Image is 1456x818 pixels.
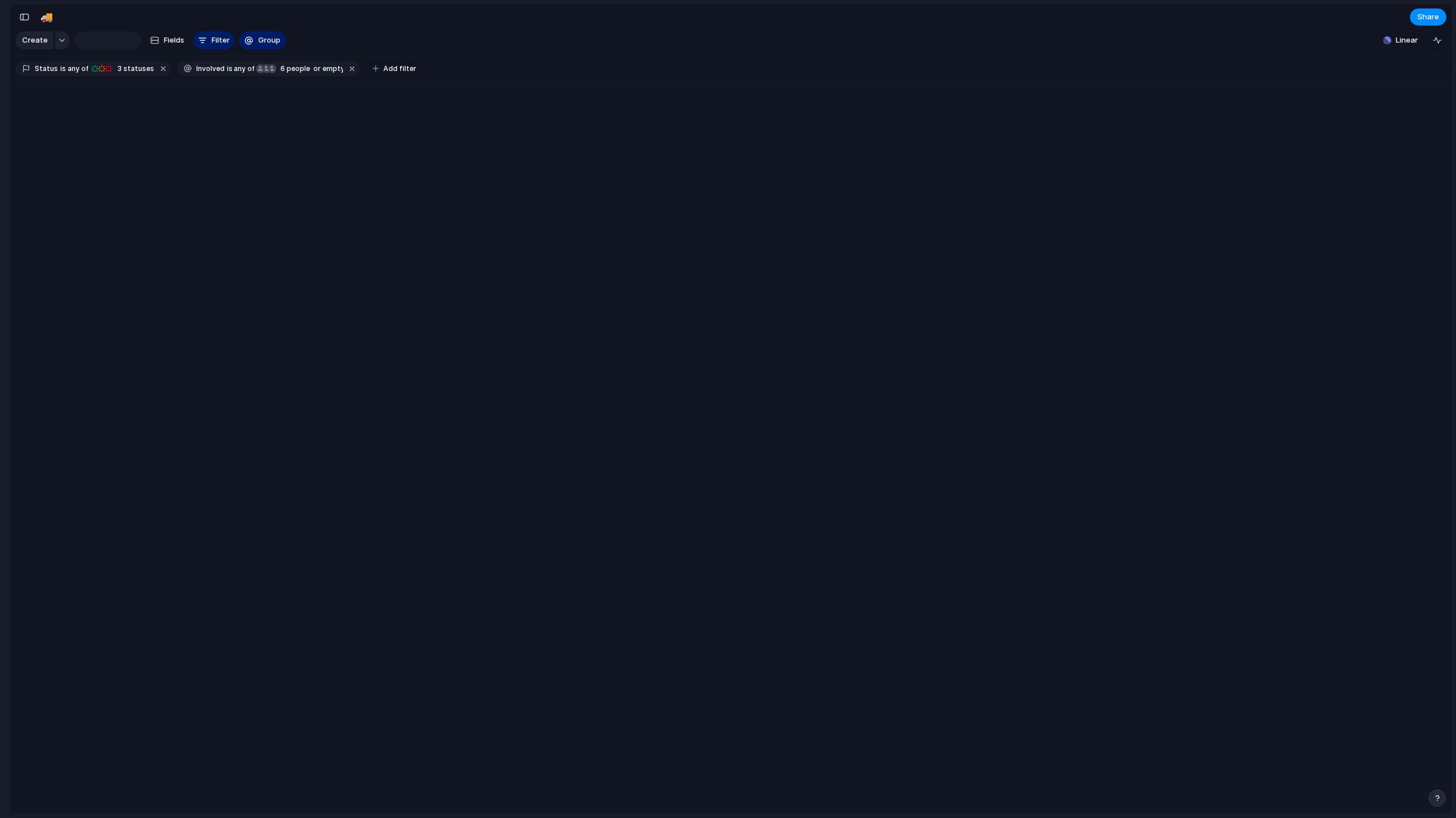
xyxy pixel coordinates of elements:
span: any of [66,64,88,74]
div: 🚚 [40,9,53,24]
span: Add filter [383,64,416,74]
span: statuses [114,64,154,74]
span: Fields [164,35,184,46]
span: 3 [114,64,123,73]
button: Create [15,31,53,49]
span: Filter [212,35,230,46]
span: is [60,64,66,74]
span: Status [35,64,58,74]
span: is [227,64,233,74]
span: people [277,64,310,74]
span: any of [233,64,255,74]
button: isany of [225,62,257,75]
span: Linear [1396,35,1418,46]
button: isany of [58,62,90,75]
span: or empty [312,64,343,74]
span: 6 [277,64,287,73]
button: 3 statuses [89,62,156,75]
button: Group [239,31,286,49]
span: Create [22,35,48,46]
span: Group [258,35,280,46]
button: 🚚 [38,8,56,26]
button: Linear [1379,32,1422,49]
button: Fields [146,31,189,49]
button: 6 peopleor empty [255,62,345,75]
span: Involved [196,64,225,74]
span: Share [1417,11,1439,23]
button: Add filter [366,61,423,77]
button: Filter [193,31,234,49]
button: Share [1410,9,1446,26]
